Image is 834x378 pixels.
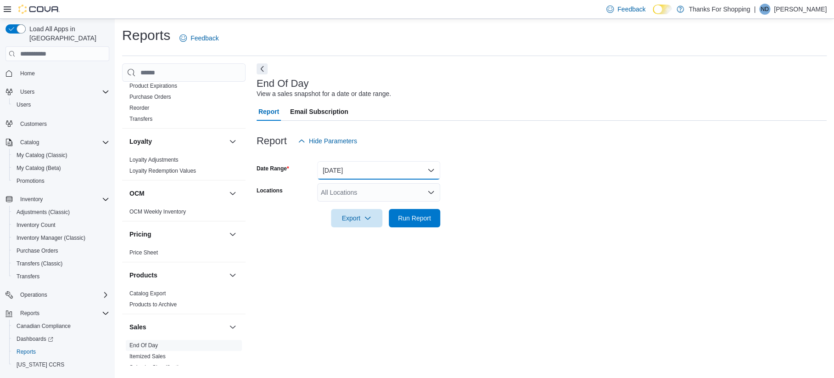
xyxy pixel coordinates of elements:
[13,321,109,332] span: Canadian Compliance
[227,229,238,240] button: Pricing
[2,85,113,98] button: Users
[9,257,113,270] button: Transfers (Classic)
[122,154,246,180] div: Loyalty
[9,149,113,162] button: My Catalog (Classic)
[129,364,185,371] a: Sales by Classification
[129,290,166,297] span: Catalog Export
[2,307,113,320] button: Reports
[17,68,109,79] span: Home
[13,163,109,174] span: My Catalog (Beta)
[129,301,177,308] span: Products to Archive
[129,271,225,280] button: Products
[258,102,279,121] span: Report
[257,63,268,74] button: Next
[17,194,46,205] button: Inventory
[2,288,113,301] button: Operations
[122,26,170,45] h1: Reports
[257,89,391,99] div: View a sales snapshot for a date or date range.
[331,209,382,227] button: Export
[20,310,39,317] span: Reports
[9,320,113,333] button: Canadian Compliance
[129,322,225,332] button: Sales
[129,137,225,146] button: Loyalty
[13,220,59,231] a: Inventory Count
[129,342,158,349] a: End Of Day
[129,301,177,308] a: Products to Archive
[129,342,158,349] span: End Of Day
[13,175,109,186] span: Promotions
[13,99,34,110] a: Users
[17,152,67,159] span: My Catalog (Classic)
[17,348,36,355] span: Reports
[13,207,73,218] a: Adjustments (Classic)
[17,322,71,330] span: Canadian Compliance
[9,98,113,111] button: Users
[17,247,58,254] span: Purchase Orders
[17,86,38,97] button: Users
[17,209,70,216] span: Adjustments (Classic)
[2,136,113,149] button: Catalog
[427,189,435,196] button: Open list of options
[18,5,60,14] img: Cova
[290,102,348,121] span: Email Subscription
[294,132,361,150] button: Hide Parameters
[122,206,246,221] div: OCM
[9,219,113,231] button: Inventory Count
[20,196,43,203] span: Inventory
[17,289,109,300] span: Operations
[17,68,39,79] a: Home
[389,209,440,227] button: Run Report
[129,94,171,100] a: Purchase Orders
[9,345,113,358] button: Reports
[13,150,109,161] span: My Catalog (Classic)
[20,120,47,128] span: Customers
[2,193,113,206] button: Inventory
[17,164,61,172] span: My Catalog (Beta)
[129,322,146,332] h3: Sales
[129,189,145,198] h3: OCM
[13,333,109,344] span: Dashboards
[336,209,377,227] span: Export
[13,220,109,231] span: Inventory Count
[129,249,158,256] span: Price Sheet
[129,168,196,174] a: Loyalty Redemption Values
[190,34,218,43] span: Feedback
[17,361,64,368] span: [US_STATE] CCRS
[9,270,113,283] button: Transfers
[129,230,151,239] h3: Pricing
[129,137,152,146] h3: Loyalty
[13,245,109,256] span: Purchase Orders
[398,214,431,223] span: Run Report
[129,93,171,101] span: Purchase Orders
[129,115,152,123] span: Transfers
[257,135,287,147] h3: Report
[20,88,34,96] span: Users
[9,358,113,371] button: [US_STATE] CCRS
[129,83,177,89] a: Product Expirations
[13,321,74,332] a: Canadian Compliance
[13,175,48,186] a: Promotions
[17,234,85,242] span: Inventory Manager (Classic)
[761,4,768,15] span: ND
[257,78,309,89] h3: End Of Day
[257,187,283,194] label: Locations
[129,189,225,198] button: OCM
[13,346,39,357] a: Reports
[129,290,166,297] a: Catalog Export
[17,221,56,229] span: Inventory Count
[129,364,185,371] span: Sales by Classification
[129,230,225,239] button: Pricing
[2,67,113,80] button: Home
[309,136,357,146] span: Hide Parameters
[129,105,149,111] a: Reorder
[13,333,57,344] a: Dashboards
[227,322,238,333] button: Sales
[9,244,113,257] button: Purchase Orders
[20,70,35,77] span: Home
[129,353,166,360] span: Itemized Sales
[9,162,113,175] button: My Catalog (Beta)
[13,359,68,370] a: [US_STATE] CCRS
[227,188,238,199] button: OCM
[17,86,109,97] span: Users
[13,163,65,174] a: My Catalog (Beta)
